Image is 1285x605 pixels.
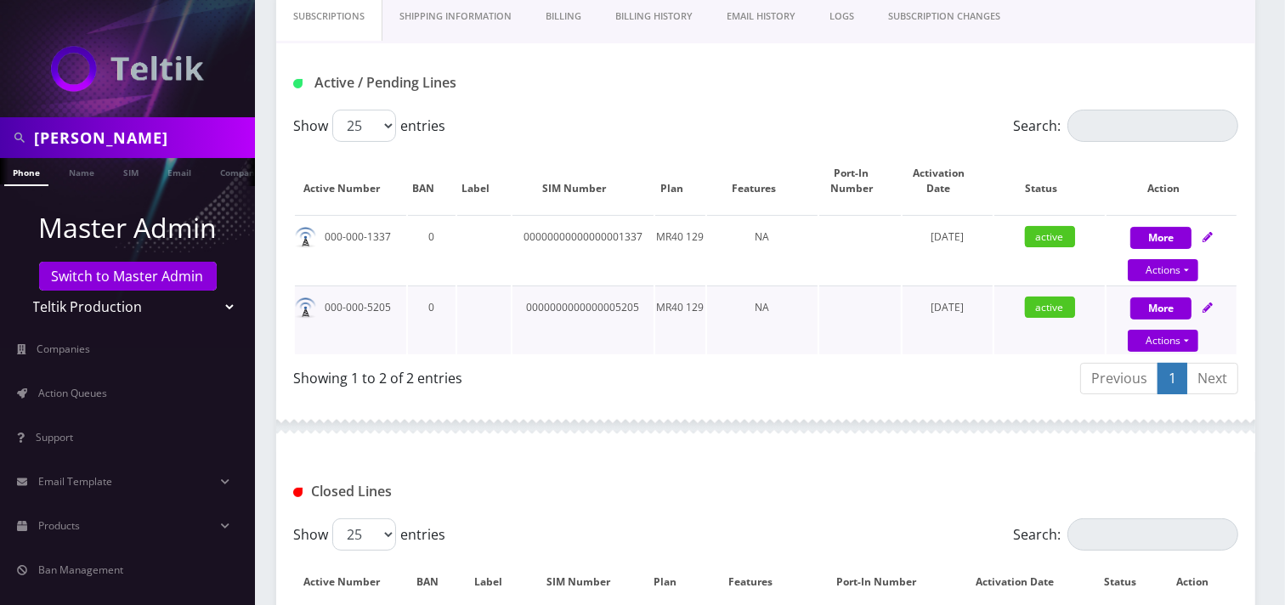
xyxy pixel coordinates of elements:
input: Search: [1067,518,1238,551]
button: More [1130,227,1192,249]
span: active [1025,226,1075,247]
select: Showentries [332,110,396,142]
td: NA [707,215,818,284]
th: Port-In Number: activate to sort column ascending [819,149,900,213]
td: MR40 129 [655,215,705,284]
button: More [1130,297,1192,319]
td: 00000000000000001337 [512,215,654,284]
img: default.png [295,297,316,319]
span: Action Queues [38,386,107,400]
label: Show entries [293,518,445,551]
span: active [1025,297,1075,318]
a: Name [60,158,103,184]
th: Action: activate to sort column ascending [1107,149,1237,213]
th: Label: activate to sort column ascending [457,149,511,213]
th: SIM Number: activate to sort column ascending [512,149,654,213]
a: 1 [1158,363,1187,394]
th: Active Number: activate to sort column ascending [295,149,406,213]
span: [DATE] [931,229,964,244]
td: NA [707,286,818,354]
th: Activation Date: activate to sort column ascending [903,149,993,213]
td: 0000000000000005205 [512,286,654,354]
span: Ban Management [38,563,123,577]
a: Next [1186,363,1238,394]
td: 0 [408,215,456,284]
a: Switch to Master Admin [39,262,217,291]
th: Status: activate to sort column ascending [994,149,1106,213]
a: Phone [4,158,48,186]
a: SIM [115,158,147,184]
div: Showing 1 to 2 of 2 entries [293,361,753,388]
span: Companies [37,342,91,356]
span: Support [36,430,73,444]
img: Teltik Production [51,46,204,92]
label: Show entries [293,110,445,142]
span: Products [38,518,80,533]
a: Company [212,158,269,184]
td: 000-000-1337 [295,215,406,284]
td: 0 [408,286,456,354]
img: default.png [295,227,316,248]
a: Email [159,158,200,184]
label: Search: [1013,110,1238,142]
a: Previous [1080,363,1158,394]
td: MR40 129 [655,286,705,354]
select: Showentries [332,518,396,551]
th: BAN: activate to sort column ascending [408,149,456,213]
img: Closed Lines [293,488,303,497]
td: 000-000-5205 [295,286,406,354]
input: Search in Company [34,122,251,154]
label: Search: [1013,518,1238,551]
th: Features: activate to sort column ascending [707,149,818,213]
a: Actions [1128,330,1198,352]
span: [DATE] [931,300,964,314]
img: Active / Pending Lines [293,79,303,88]
h1: Active / Pending Lines [293,75,592,91]
h1: Closed Lines [293,483,592,500]
th: Plan: activate to sort column ascending [655,149,705,213]
span: Email Template [38,474,112,489]
input: Search: [1067,110,1238,142]
a: Actions [1128,259,1198,281]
